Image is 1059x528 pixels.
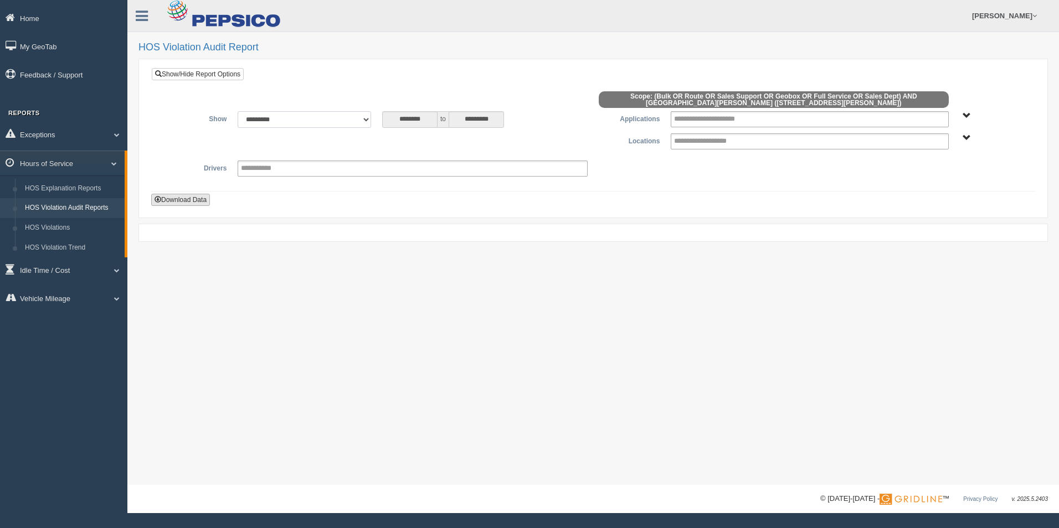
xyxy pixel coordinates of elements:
label: Applications [593,111,665,125]
div: © [DATE]-[DATE] - ™ [820,493,1048,505]
label: Drivers [160,161,232,174]
span: v. 2025.5.2403 [1012,496,1048,502]
button: Download Data [151,194,210,206]
span: to [438,111,449,128]
label: Show [160,111,232,125]
a: HOS Violation Audit Reports [20,198,125,218]
a: Show/Hide Report Options [152,68,244,80]
a: HOS Explanation Reports [20,179,125,199]
a: Privacy Policy [963,496,998,502]
a: HOS Violations [20,218,125,238]
img: Gridline [880,494,942,505]
span: Scope: (Bulk OR Route OR Sales Support OR Geobox OR Full Service OR Sales Dept) AND [GEOGRAPHIC_D... [599,91,949,108]
label: Locations [593,133,665,147]
h2: HOS Violation Audit Report [138,42,1048,53]
a: HOS Violation Trend [20,238,125,258]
